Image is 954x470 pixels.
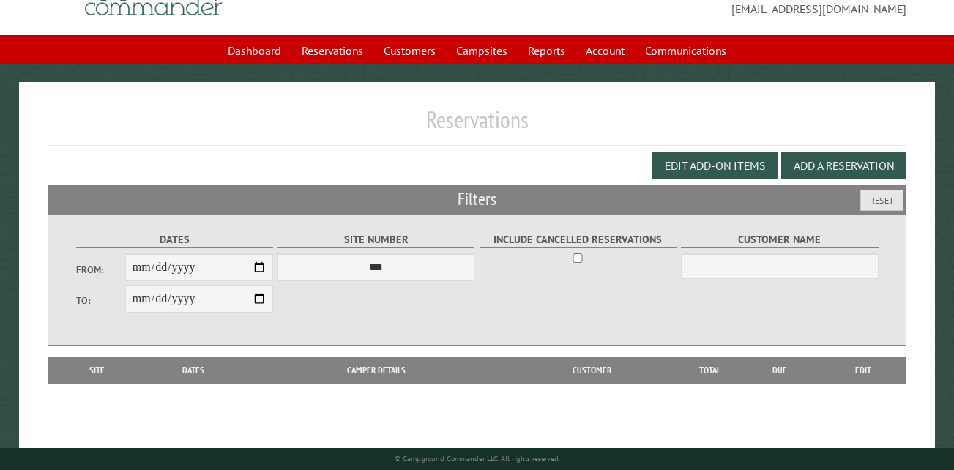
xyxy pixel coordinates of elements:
[781,152,906,179] button: Add a Reservation
[48,105,906,146] h1: Reservations
[636,37,735,64] a: Communications
[577,37,633,64] a: Account
[820,357,906,384] th: Edit
[519,37,574,64] a: Reports
[375,37,444,64] a: Customers
[55,357,138,384] th: Site
[138,357,248,384] th: Dates
[248,357,504,384] th: Camper Details
[293,37,372,64] a: Reservations
[739,357,820,384] th: Due
[76,263,125,277] label: From:
[504,357,681,384] th: Customer
[76,294,125,307] label: To:
[277,231,474,248] label: Site Number
[480,231,677,248] label: Include Cancelled Reservations
[681,231,878,248] label: Customer Name
[48,185,906,213] h2: Filters
[395,454,560,463] small: © Campground Commander LLC. All rights reserved.
[447,37,516,64] a: Campsites
[219,37,290,64] a: Dashboard
[76,231,273,248] label: Dates
[860,190,903,211] button: Reset
[681,357,739,384] th: Total
[652,152,778,179] button: Edit Add-on Items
